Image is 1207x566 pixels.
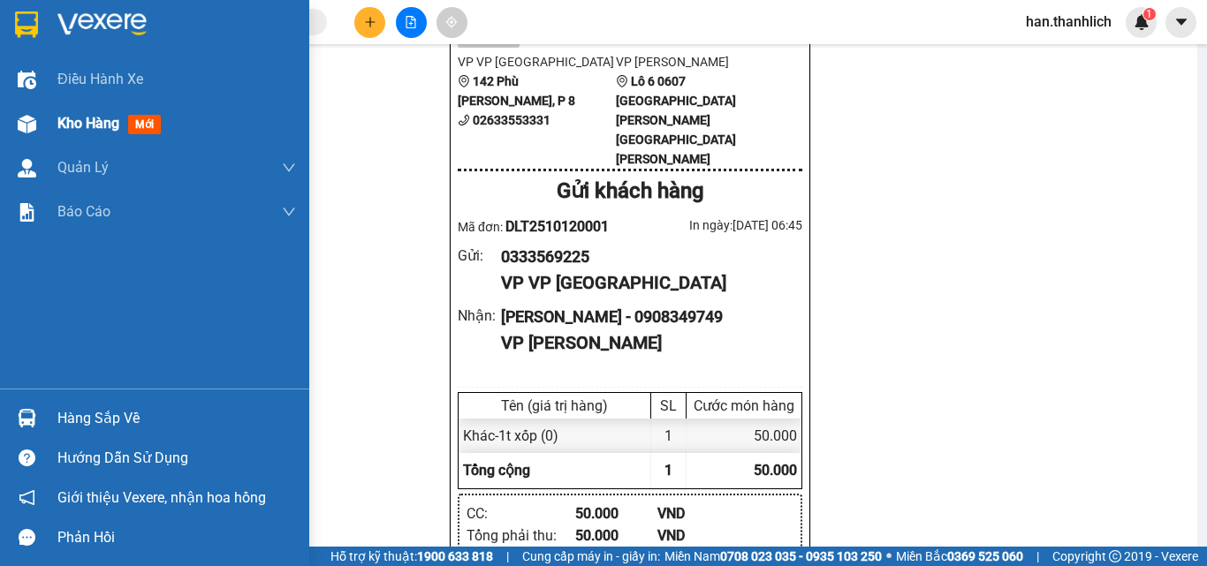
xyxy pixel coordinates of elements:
[657,502,740,524] div: VND
[463,397,646,414] div: Tên (giá trị hàng)
[616,74,736,166] b: Lô 6 0607 [GEOGRAPHIC_DATA][PERSON_NAME][GEOGRAPHIC_DATA][PERSON_NAME]
[616,52,774,72] li: VP [PERSON_NAME]
[501,305,788,329] div: [PERSON_NAME] - 0908349749
[57,445,296,472] div: Hướng dẫn sử dụng
[616,75,628,87] span: environment
[656,397,681,414] div: SL
[100,74,232,94] text: DLT2510120001
[19,449,35,466] span: question-circle
[436,7,467,38] button: aim
[501,245,788,269] div: 0333569225
[1173,14,1189,30] span: caret-down
[354,7,385,38] button: plus
[1146,8,1152,20] span: 1
[330,547,493,566] span: Hỗ trợ kỹ thuật:
[720,549,882,563] strong: 0708 023 035 - 0935 103 250
[57,68,143,90] span: Điều hành xe
[687,419,801,453] div: 50.000
[57,156,109,178] span: Quản Lý
[664,547,882,566] span: Miền Nam
[501,269,788,297] div: VP VP [GEOGRAPHIC_DATA]
[282,161,296,175] span: down
[1143,8,1156,20] sup: 1
[18,409,36,427] img: warehouse-icon
[445,16,458,28] span: aim
[1036,547,1039,566] span: |
[1012,11,1126,33] span: han.thanhlich
[458,114,470,126] span: phone
[896,547,1023,566] span: Miền Bắc
[522,547,660,566] span: Cung cấp máy in - giấy in:
[18,203,36,222] img: solution-icon
[13,103,176,140] div: Gửi: VP [GEOGRAPHIC_DATA]
[463,427,558,444] span: Khác - 1t xốp (0)
[458,52,616,72] li: VP VP [GEOGRAPHIC_DATA]
[458,245,501,267] div: Gửi :
[18,159,36,177] img: warehouse-icon
[501,329,788,357] div: VP [PERSON_NAME]
[458,305,501,327] div: Nhận :
[396,7,427,38] button: file-add
[506,547,509,566] span: |
[458,175,802,208] div: Gửi khách hàng
[57,405,296,432] div: Hàng sắp về
[1165,7,1196,38] button: caret-down
[754,462,797,479] span: 50.000
[947,549,1023,563] strong: 0369 525 060
[657,524,740,547] div: VND
[473,113,550,127] b: 02633553331
[364,16,376,28] span: plus
[463,462,530,479] span: Tổng cộng
[417,549,493,563] strong: 1900 633 818
[458,215,630,238] div: Mã đơn:
[19,529,35,546] span: message
[57,487,266,509] span: Giới thiệu Vexere, nhận hoa hồng
[18,71,36,89] img: warehouse-icon
[15,11,38,38] img: logo-vxr
[630,215,802,235] div: In ngày: [DATE] 06:45
[405,16,417,28] span: file-add
[282,205,296,219] span: down
[467,524,575,547] div: Tổng phải thu :
[458,74,575,108] b: 142 Phù [PERSON_NAME], P 8
[575,524,657,547] div: 50.000
[664,462,672,479] span: 1
[18,115,36,133] img: warehouse-icon
[505,218,609,235] span: DLT2510120001
[458,75,470,87] span: environment
[1134,14,1150,30] img: icon-new-feature
[19,489,35,506] span: notification
[57,115,119,132] span: Kho hàng
[886,553,892,560] span: ⚪️
[651,419,687,453] div: 1
[57,200,110,223] span: Báo cáo
[575,502,657,524] div: 50.000
[128,115,161,134] span: mới
[467,502,575,524] div: CC :
[691,397,797,414] div: Cước món hàng
[57,524,296,551] div: Phản hồi
[1109,550,1121,562] span: copyright
[185,103,317,140] div: Nhận: [PERSON_NAME]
